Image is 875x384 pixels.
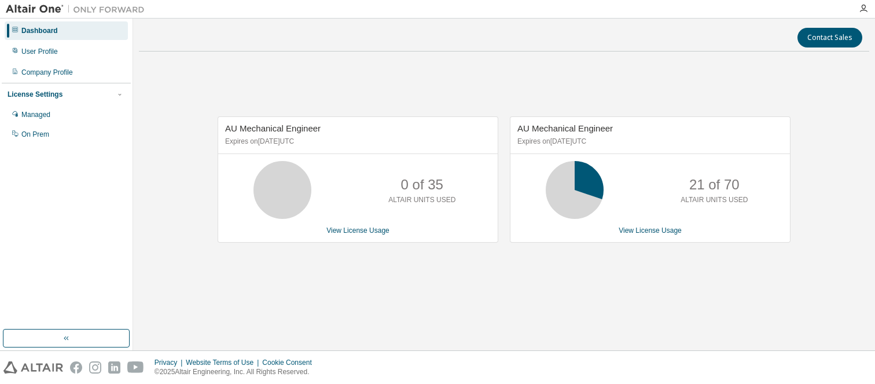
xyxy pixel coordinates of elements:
[21,110,50,119] div: Managed
[108,361,120,374] img: linkedin.svg
[6,3,150,15] img: Altair One
[401,175,443,195] p: 0 of 35
[21,26,58,35] div: Dashboard
[155,358,186,367] div: Privacy
[21,47,58,56] div: User Profile
[225,123,321,133] span: AU Mechanical Engineer
[388,195,455,205] p: ALTAIR UNITS USED
[681,195,748,205] p: ALTAIR UNITS USED
[517,137,780,147] p: Expires on [DATE] UTC
[262,358,318,367] div: Cookie Consent
[21,130,49,139] div: On Prem
[186,358,262,367] div: Website Terms of Use
[21,68,73,77] div: Company Profile
[225,137,488,147] p: Expires on [DATE] UTC
[517,123,613,133] span: AU Mechanical Engineer
[619,226,682,235] a: View License Usage
[155,367,319,377] p: © 2025 Altair Engineering, Inc. All Rights Reserved.
[3,361,63,374] img: altair_logo.svg
[689,175,740,195] p: 21 of 70
[326,226,389,235] a: View License Usage
[8,90,62,99] div: License Settings
[89,361,101,374] img: instagram.svg
[127,361,144,374] img: youtube.svg
[797,28,862,47] button: Contact Sales
[70,361,82,374] img: facebook.svg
